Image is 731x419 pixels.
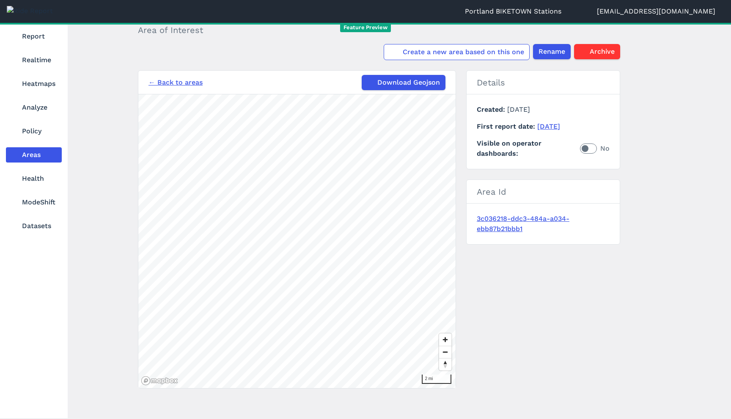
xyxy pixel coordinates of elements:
span: Feature Preview [340,23,391,32]
canvas: Map [138,94,456,388]
span: First report date [477,122,537,130]
label: No [580,143,610,154]
span: Created [477,105,507,113]
span: Download Geojson [377,77,440,88]
div: 2 mi [422,375,451,384]
span: [DATE] [507,105,530,113]
a: ← Back to areas [148,77,203,88]
a: 3c036218-ddc3-484a-a034-ebb87b21bbb1 [477,214,610,234]
a: Policy [6,124,62,139]
button: Download Geojson [362,75,445,90]
span: Visible on operator dashboards [477,138,580,159]
a: Realtime [6,52,62,68]
a: Report [6,29,62,44]
button: Zoom out [439,346,451,358]
a: Areas [6,147,62,163]
button: Portland BIKETOWN Stations [465,6,570,17]
a: [DATE] [537,122,560,130]
h2: Details [467,71,620,94]
span: Archive [590,47,615,57]
a: Create a new area based on this one [384,44,530,60]
img: Ride Report [7,6,53,16]
a: Analyze [6,100,62,115]
button: Reset bearing to north [439,358,451,370]
a: Mapbox logo [141,376,178,386]
a: Health [6,171,62,186]
button: Archive [574,44,620,59]
a: Datasets [6,218,62,234]
button: [EMAIL_ADDRESS][DOMAIN_NAME] [597,6,724,17]
a: Heatmaps [6,76,62,91]
h3: Area Id [467,180,620,204]
a: ModeShift [6,195,62,210]
span: Rename [539,47,565,57]
button: Zoom in [439,334,451,346]
button: Rename [533,44,571,59]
